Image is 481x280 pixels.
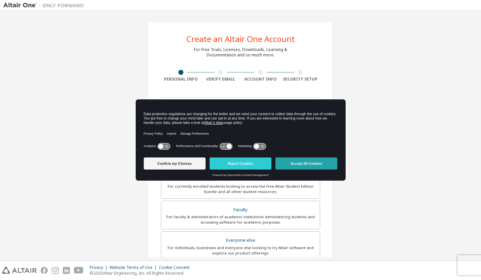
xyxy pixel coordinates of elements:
[52,267,59,274] img: instagram.svg
[186,35,295,43] div: Create an Altair One Account
[2,267,37,274] img: altair_logo.svg
[201,77,241,82] div: Verify Email
[280,77,320,82] div: Security Setup
[165,214,316,225] div: For faculty & administrators of academic institutions administering students and accessing softwa...
[74,267,84,274] img: youtube.svg
[165,245,316,256] div: For individuals, businesses and everyone else looking to try Altair software and explore our prod...
[165,184,316,194] div: For currently enrolled students looking to access the free Altair Student Edition bundle and all ...
[240,77,280,82] div: Account Info
[159,265,193,270] div: Cookie Consent
[3,2,87,9] img: Altair One
[161,77,201,82] div: Personal Info
[165,236,316,245] div: Everyone else
[90,265,110,270] div: Privacy
[63,267,70,274] img: linkedin.svg
[110,265,159,270] div: Website Terms of Use
[165,205,316,215] div: Faculty
[41,267,48,274] img: facebook.svg
[194,47,287,58] div: For Free Trials, Licenses, Downloads, Learning & Documentation and so much more.
[90,270,193,276] p: © 2025 Altair Engineering, Inc. All Rights Reserved.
